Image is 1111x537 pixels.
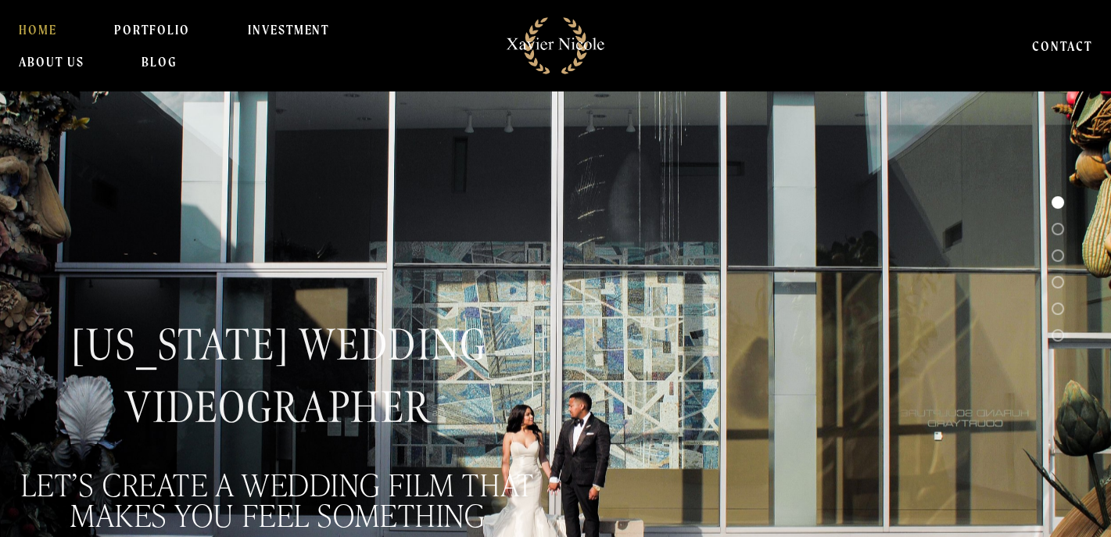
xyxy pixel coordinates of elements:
[13,314,543,439] h1: [US_STATE] WEDDING VIDEOGRAPHER
[248,14,330,45] a: INVESTMENT
[114,14,190,45] a: PORTFOLIO
[1032,30,1092,61] a: CONTACT
[497,9,614,83] img: Michigan Wedding Videographers | Detroit Cinematic Wedding Films By Xavier Nicole
[19,14,57,45] a: HOME
[19,46,84,77] a: About Us
[13,468,543,529] h2: LET’S CREATE A WEDDING FILM THAT MAKES YOU FEEL SOMETHING
[142,46,177,77] a: BLOG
